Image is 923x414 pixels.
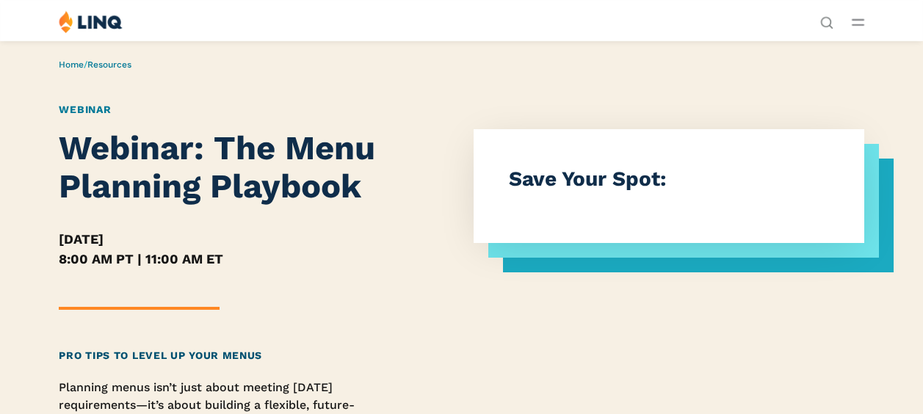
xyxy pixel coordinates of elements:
h5: 8:00 AM PT | 11:00 AM ET [59,249,380,269]
span: / [59,59,131,70]
button: Open Search Bar [820,15,833,28]
nav: Utility Navigation [820,10,833,28]
img: LINQ | K‑12 Software [59,10,123,33]
a: Resources [87,59,131,70]
strong: Save Your Spot: [509,167,666,191]
a: Webinar [59,103,111,115]
button: Open Main Menu [852,14,864,30]
h2: Pro Tips to Level Up Your Menus [59,348,380,363]
h1: Webinar: The Menu Planning Playbook [59,129,380,206]
h5: [DATE] [59,229,380,249]
a: Home [59,59,84,70]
